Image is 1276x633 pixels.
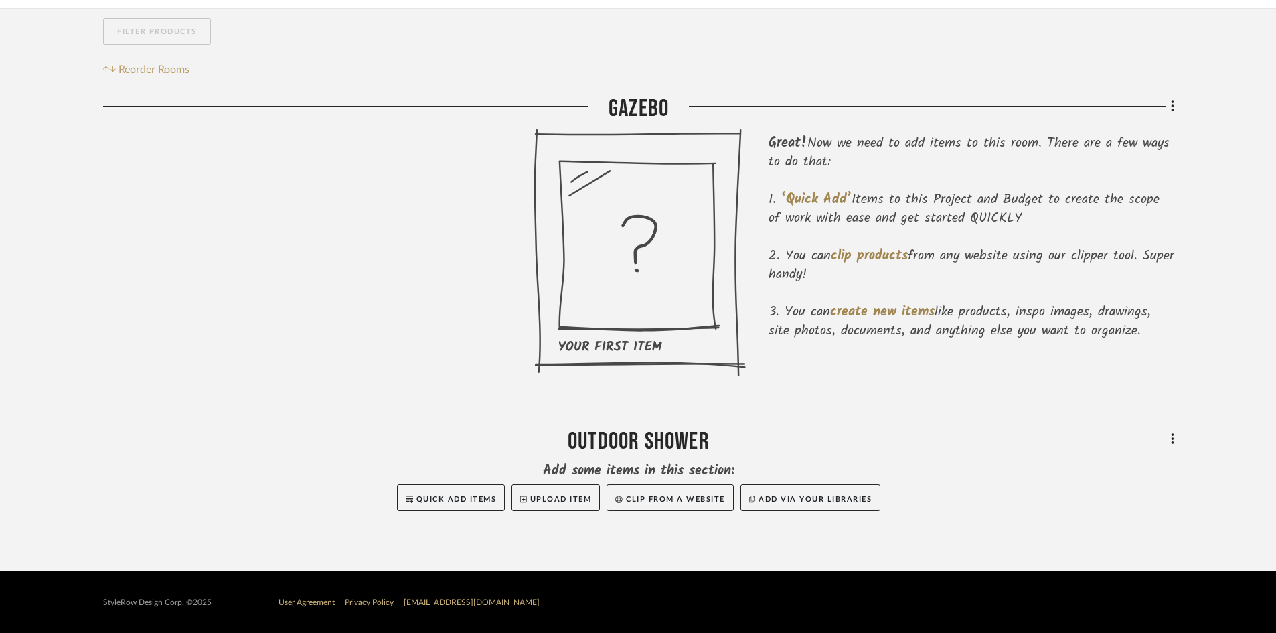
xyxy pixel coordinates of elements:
[769,303,1174,340] li: You can like products, inspo images, drawings, site photos, documents, and anything else you want...
[769,189,1160,229] span: Items to this Project and Budget to create the scope of work with ease and get started QUICKLY
[278,598,335,606] a: User Agreement
[103,62,189,78] button: Reorder Rooms
[404,598,540,606] a: [EMAIL_ADDRESS][DOMAIN_NAME]
[103,18,211,46] button: Filter Products
[769,134,1174,171] div: Now we need to add items to this room. There are a few ways to do that:
[830,301,935,323] span: create new items
[769,247,1174,284] li: You can from any website using our clipper tool. Super handy!
[769,133,807,154] span: Great!
[416,496,497,503] span: Quick Add Items
[345,598,394,606] a: Privacy Policy
[397,484,505,511] button: Quick Add Items
[103,597,212,608] div: StyleRow Design Corp. ©2025
[103,462,1174,480] div: Add some items in this section:
[831,245,908,267] span: clip products
[781,189,852,210] span: ‘Quick Add’
[607,484,733,511] button: Clip from a website
[740,484,881,511] button: Add via your libraries
[511,484,600,511] button: Upload Item
[118,62,189,78] span: Reorder Rooms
